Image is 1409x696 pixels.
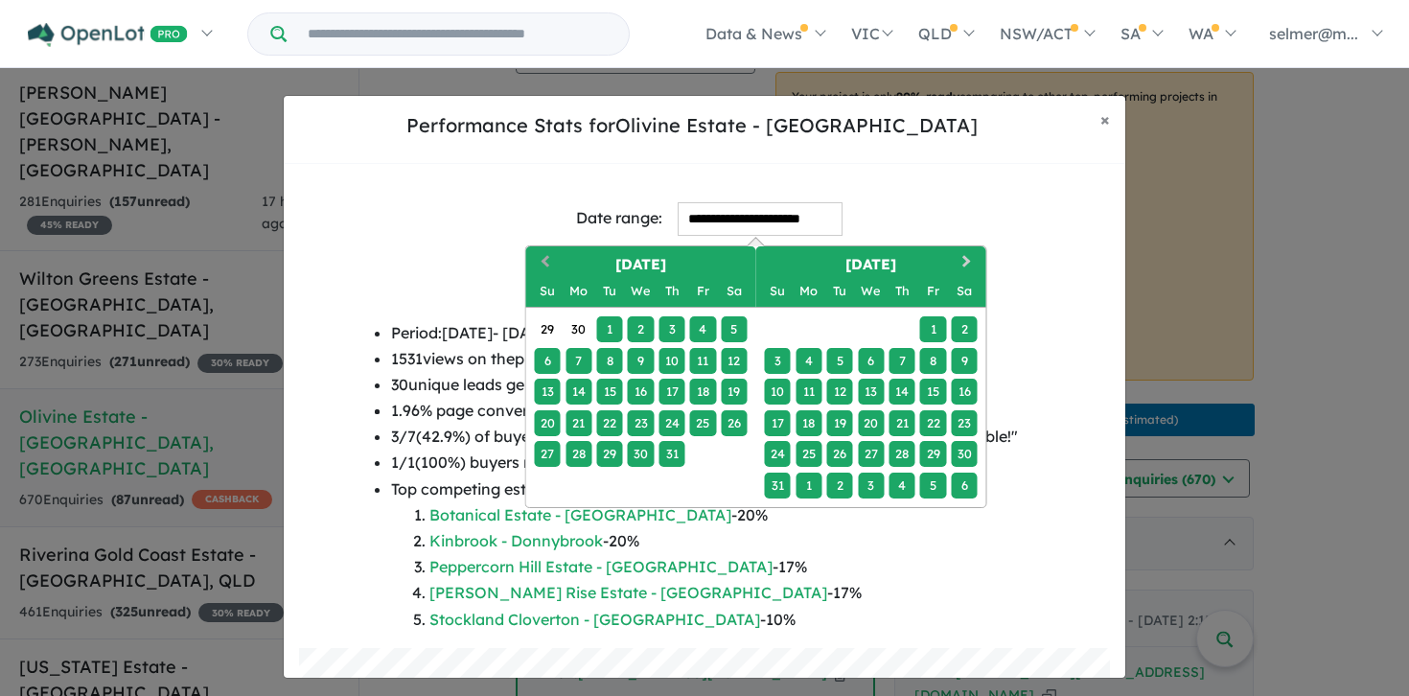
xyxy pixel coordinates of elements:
[858,409,884,435] div: Choose Wednesday, August 20th, 2025
[756,254,986,276] h2: [DATE]
[954,248,984,279] button: Next Month
[827,347,853,373] div: Choose Tuesday, August 5th, 2025
[690,316,716,342] div: Choose Friday, July 4th, 2025
[827,441,853,467] div: Choose Tuesday, August 26th, 2025
[690,409,716,435] div: Choose Friday, July 25th, 2025
[535,379,561,405] div: Choose Sunday, July 13th, 2025
[858,379,884,405] div: Choose Wednesday, August 13th, 2025
[920,409,946,435] div: Choose Friday, August 22nd, 2025
[566,316,591,342] div: Choose Monday, June 30th, 2025
[535,441,561,467] div: Choose Sunday, July 27th, 2025
[391,346,1018,372] li: 1531 views on the project page
[429,505,731,524] a: Botanical Estate - [GEOGRAPHIC_DATA]
[628,379,654,405] div: Choose Wednesday, July 16th, 2025
[796,379,821,405] div: Choose Monday, August 11th, 2025
[762,313,980,500] div: Month August, 2025
[796,409,821,435] div: Choose Monday, August 18th, 2025
[951,472,977,498] div: Choose Saturday, September 6th, 2025
[658,347,684,373] div: Choose Thursday, July 10th, 2025
[951,347,977,373] div: Choose Saturday, August 9th, 2025
[690,379,716,405] div: Choose Friday, July 18th, 2025
[391,476,1018,633] li: Top competing estates based on your buyers from [DATE] to [DATE] :
[28,23,188,47] img: Openlot PRO Logo White
[596,409,622,435] div: Choose Tuesday, July 22nd, 2025
[889,278,914,304] div: Thursday
[535,347,561,373] div: Choose Sunday, July 6th, 2025
[796,347,821,373] div: Choose Monday, August 4th, 2025
[429,554,1018,580] li: - 17 %
[391,398,1018,424] li: 1.96 % page conversion
[858,441,884,467] div: Choose Wednesday, August 27th, 2025
[920,379,946,405] div: Choose Friday, August 15th, 2025
[827,379,853,405] div: Choose Tuesday, August 12th, 2025
[391,424,1018,450] li: 3 / 7 ( 42.9 %) of buyers requested their preferred callback time as " as soon as possible! "
[858,278,884,304] div: Wednesday
[920,441,946,467] div: Choose Friday, August 29th, 2025
[535,409,561,435] div: Choose Sunday, July 20th, 2025
[951,441,977,467] div: Choose Saturday, August 30th, 2025
[628,409,654,435] div: Choose Wednesday, July 23rd, 2025
[658,278,684,304] div: Thursday
[658,409,684,435] div: Choose Thursday, July 24th, 2025
[827,278,853,304] div: Tuesday
[827,409,853,435] div: Choose Tuesday, August 19th, 2025
[628,316,654,342] div: Choose Wednesday, July 2nd, 2025
[858,472,884,498] div: Choose Wednesday, September 3rd, 2025
[535,278,561,304] div: Sunday
[951,379,977,405] div: Choose Saturday, August 16th, 2025
[827,472,853,498] div: Choose Tuesday, September 2nd, 2025
[889,409,914,435] div: Choose Thursday, August 21st, 2025
[596,379,622,405] div: Choose Tuesday, July 15th, 2025
[721,347,747,373] div: Choose Saturday, July 12th, 2025
[658,379,684,405] div: Choose Thursday, July 17th, 2025
[920,347,946,373] div: Choose Friday, August 8th, 2025
[429,610,760,629] a: Stockland Cloverton - [GEOGRAPHIC_DATA]
[690,278,716,304] div: Friday
[596,347,622,373] div: Choose Tuesday, July 8th, 2025
[796,278,821,304] div: Monday
[535,316,561,342] div: Choose Sunday, June 29th, 2025
[628,278,654,304] div: Wednesday
[566,347,591,373] div: Choose Monday, July 7th, 2025
[566,278,591,304] div: Monday
[525,245,987,508] div: Choose Date
[920,316,946,342] div: Choose Friday, August 1st, 2025
[889,441,914,467] div: Choose Thursday, August 28th, 2025
[429,502,1018,528] li: - 20 %
[429,583,827,602] a: [PERSON_NAME] Rise Estate - [GEOGRAPHIC_DATA]
[429,531,603,550] a: Kinbrook - Donnybrook
[566,409,591,435] div: Choose Monday, July 21st, 2025
[429,580,1018,606] li: - 17 %
[765,347,791,373] div: Choose Sunday, August 3rd, 2025
[596,278,622,304] div: Tuesday
[951,316,977,342] div: Choose Saturday, August 2nd, 2025
[526,254,756,276] h2: [DATE]
[290,13,625,55] input: Try estate name, suburb, builder or developer
[721,278,747,304] div: Saturday
[765,441,791,467] div: Choose Sunday, August 24th, 2025
[596,316,622,342] div: Choose Tuesday, July 1st, 2025
[796,472,821,498] div: Choose Monday, September 1st, 2025
[299,111,1085,140] h5: Performance Stats for Olivine Estate - [GEOGRAPHIC_DATA]
[628,347,654,373] div: Choose Wednesday, July 9th, 2025
[765,472,791,498] div: Choose Sunday, August 31st, 2025
[391,320,1018,346] li: Period: [DATE] - [DATE]
[1100,108,1110,130] span: ×
[596,441,622,467] div: Choose Tuesday, July 29th, 2025
[889,472,914,498] div: Choose Thursday, September 4th, 2025
[429,528,1018,554] li: - 20 %
[391,372,1018,398] li: 30 unique leads generated
[765,409,791,435] div: Choose Sunday, August 17th, 2025
[566,441,591,467] div: Choose Monday, July 28th, 2025
[391,450,1018,476] li: 1 / 1 ( 100 %) buyers mentioned they heard back [DATE].
[889,379,914,405] div: Choose Thursday, August 14th, 2025
[920,472,946,498] div: Choose Friday, September 5th, 2025
[796,441,821,467] div: Choose Monday, August 25th, 2025
[576,205,662,231] div: Date range:
[429,557,773,576] a: Peppercorn Hill Estate - [GEOGRAPHIC_DATA]
[889,347,914,373] div: Choose Thursday, August 7th, 2025
[765,379,791,405] div: Choose Sunday, August 10th, 2025
[721,316,747,342] div: Choose Saturday, July 5th, 2025
[721,379,747,405] div: Choose Saturday, July 19th, 2025
[528,248,559,279] button: Previous Month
